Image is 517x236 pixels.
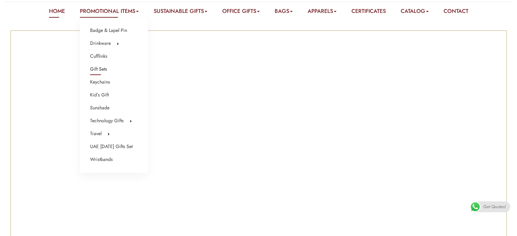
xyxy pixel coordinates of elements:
[401,7,429,18] a: Catalog
[222,7,260,18] a: Office Gifts
[90,91,109,99] a: Kid’s Gift
[90,26,127,35] a: Badge & Lapel Pin
[90,39,111,48] a: Drinkware
[90,116,124,125] a: Technology Gifts
[351,7,386,18] a: Certificates
[49,7,65,18] a: Home
[90,155,113,164] a: Wristbands
[308,7,337,18] a: Apparels
[444,7,468,18] a: Contact
[90,129,102,138] a: Travel
[80,7,139,18] a: Promotional Items
[154,7,207,18] a: Sustainable Gifts
[90,52,107,61] a: Cufflinks
[90,65,107,74] a: Gift Sets
[275,7,293,18] a: Bags
[90,142,133,151] a: UAE [DATE] Gifts Set
[90,78,110,87] a: Keychains
[483,201,506,212] span: Get Quotes!
[90,104,109,112] a: Sunshade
